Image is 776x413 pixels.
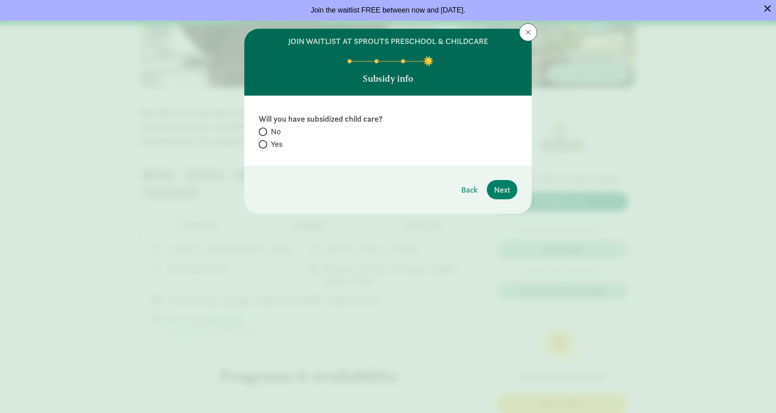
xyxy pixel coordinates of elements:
span: Next [494,184,510,196]
h6: join waitlist at Sprouts Preschool & Childcare [288,36,488,47]
span: Back [461,184,478,196]
span: Yes [271,139,282,149]
label: Will you have subsidized child care? [259,114,517,124]
p: Subsidy info [363,72,413,85]
button: Back [454,180,485,199]
button: Next [487,180,517,199]
span: No [271,126,281,137]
